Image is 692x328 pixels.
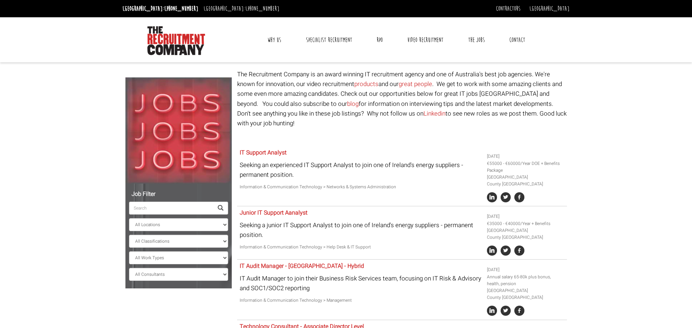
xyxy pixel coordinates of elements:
li: Annual salary 65-80k plus bonus, health, pension [487,274,564,287]
p: Information & Communication Technology > Help Desk & IT Support [240,244,482,251]
a: IT Support Analyst [240,148,287,157]
a: [GEOGRAPHIC_DATA] [529,5,569,13]
li: €35000 - €40000/Year + Benefits [487,220,564,227]
a: [PHONE_NUMBER] [245,5,279,13]
p: Seeking a junior IT Support Analyst to join one of Ireland's energy suppliers - permanent position. [240,220,482,240]
a: products [354,80,378,89]
a: IT Audit Manager - [GEOGRAPHIC_DATA] - Hybrid [240,262,364,270]
p: IT Audit Manager to join their Business Risk Services team, focusing on IT Risk & Advisory and SO... [240,274,482,293]
li: [GEOGRAPHIC_DATA] County [GEOGRAPHIC_DATA] [487,227,564,241]
a: Contractors [496,5,520,13]
h5: Job Filter [129,191,228,198]
li: [GEOGRAPHIC_DATA]: [121,3,200,14]
a: The Jobs [463,31,490,49]
li: [DATE] [487,266,564,273]
a: Specialist Recruitment [301,31,358,49]
li: [DATE] [487,153,564,160]
a: blog [347,99,359,108]
img: The Recruitment Company [147,26,205,55]
a: Contact [504,31,531,49]
a: Video Recruitment [402,31,449,49]
p: Information & Communication Technology > Management [240,297,482,304]
p: The Recruitment Company is an award winning IT recruitment agency and one of Australia's best job... [237,69,567,128]
img: Jobs, Jobs, Jobs [125,77,232,184]
li: [GEOGRAPHIC_DATA]: [202,3,281,14]
li: [GEOGRAPHIC_DATA] County [GEOGRAPHIC_DATA] [487,287,564,301]
a: Linkedin [423,109,445,118]
a: Why Us [262,31,287,49]
a: [PHONE_NUMBER] [164,5,198,13]
a: great people [399,80,432,89]
a: RPO [371,31,388,49]
input: Search [129,202,213,215]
